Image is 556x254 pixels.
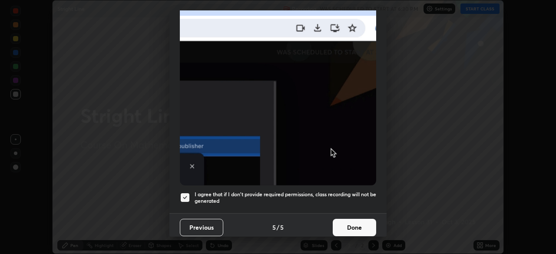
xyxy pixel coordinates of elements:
[180,219,223,236] button: Previous
[333,219,376,236] button: Done
[195,191,376,205] h5: I agree that if I don't provide required permissions, class recording will not be generated
[277,223,279,232] h4: /
[272,223,276,232] h4: 5
[280,223,284,232] h4: 5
